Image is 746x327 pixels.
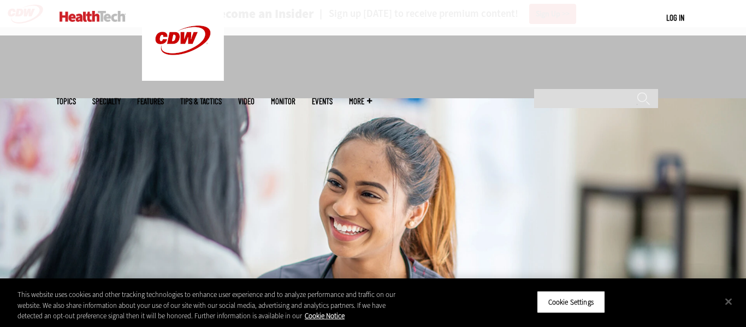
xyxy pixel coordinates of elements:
span: Topics [56,97,76,105]
span: More [349,97,372,105]
a: MonITor [271,97,295,105]
a: Tips & Tactics [180,97,222,105]
a: Video [238,97,254,105]
span: Specialty [92,97,121,105]
a: Events [312,97,333,105]
div: This website uses cookies and other tracking technologies to enhance user experience and to analy... [17,289,410,322]
a: Log in [666,13,684,22]
a: More information about your privacy [305,311,345,320]
button: Cookie Settings [537,290,605,313]
a: CDW [142,72,224,84]
a: Features [137,97,164,105]
button: Close [717,289,741,313]
div: User menu [666,12,684,23]
img: Home [60,11,126,22]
